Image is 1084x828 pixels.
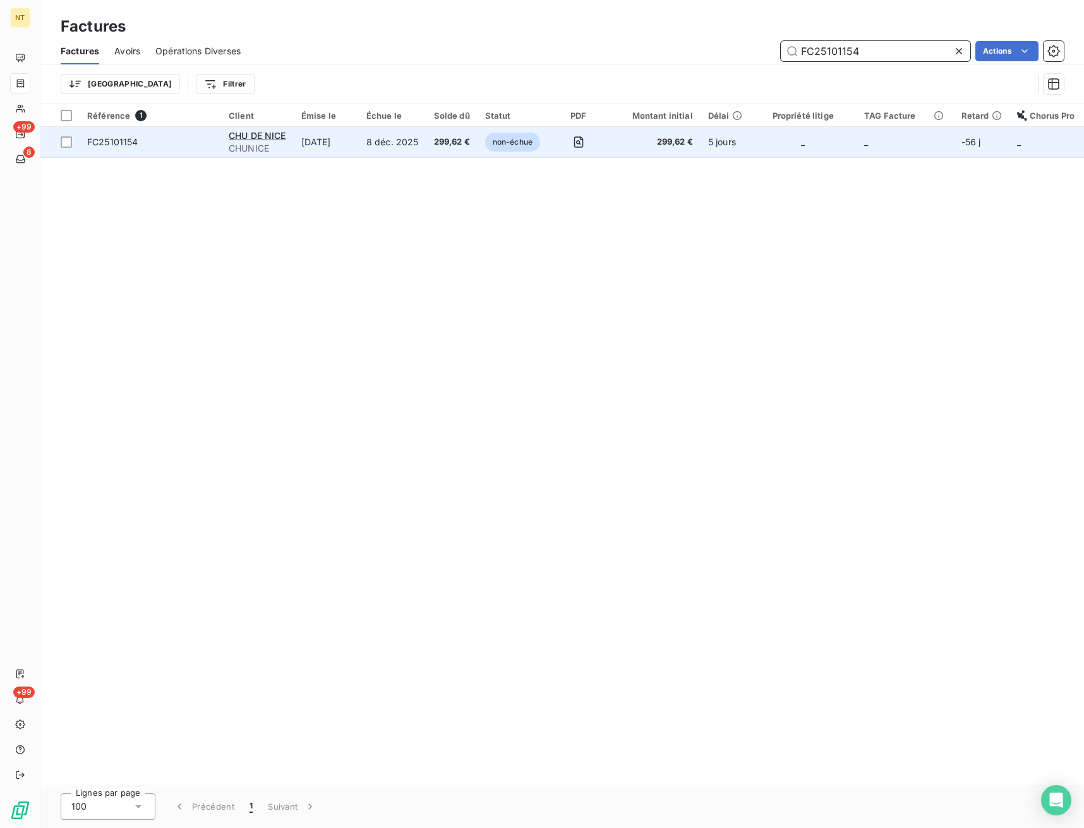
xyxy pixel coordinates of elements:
[23,147,35,158] span: 8
[250,800,253,813] span: 1
[294,127,359,157] td: [DATE]
[114,45,140,57] span: Avoirs
[229,130,286,141] span: CHU DE NICE
[485,133,540,152] span: non-échue
[781,41,970,61] input: Rechercher
[87,136,138,147] span: FC25101154
[366,111,419,121] div: Échue le
[359,127,426,157] td: 8 déc. 2025
[135,110,147,121] span: 1
[961,111,1002,121] div: Retard
[617,136,693,148] span: 299,62 €
[801,136,805,147] span: _
[301,111,351,121] div: Émise le
[617,111,693,121] div: Montant initial
[485,111,540,121] div: Statut
[242,793,260,820] button: 1
[229,142,286,155] span: CHUNICE
[229,111,286,121] div: Client
[71,800,87,813] span: 100
[196,74,254,94] button: Filtrer
[155,45,241,57] span: Opérations Diverses
[13,687,35,698] span: +99
[708,111,742,121] div: Délai
[61,45,99,57] span: Factures
[87,111,130,121] span: Référence
[434,111,470,121] div: Solde dû
[1041,785,1071,815] div: Open Intercom Messenger
[166,793,242,820] button: Précédent
[701,127,750,157] td: 5 jours
[864,111,946,121] div: TAG Facture
[61,74,180,94] button: [GEOGRAPHIC_DATA]
[10,8,30,28] div: NT
[1017,136,1021,147] span: _
[757,111,849,121] div: Propriété litige
[975,41,1039,61] button: Actions
[260,793,324,820] button: Suivant
[13,121,35,133] span: +99
[10,800,30,820] img: Logo LeanPay
[61,15,126,38] h3: Factures
[555,111,601,121] div: PDF
[961,136,981,147] span: -56 j
[434,136,470,148] span: 299,62 €
[864,136,868,147] span: _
